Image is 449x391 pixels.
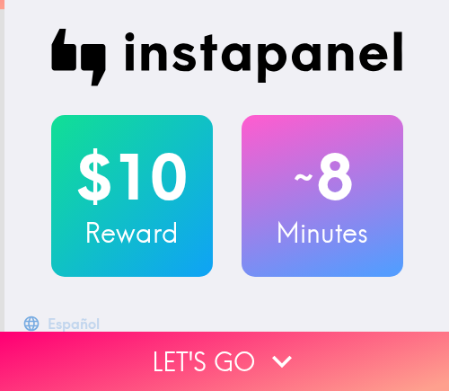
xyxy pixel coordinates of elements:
[291,150,316,204] span: ~
[19,306,107,342] button: Español
[242,140,403,214] h2: 8
[242,214,403,252] h3: Minutes
[51,214,213,252] h3: Reward
[51,29,403,86] img: Instapanel
[51,140,213,214] h2: $10
[48,311,100,336] div: Español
